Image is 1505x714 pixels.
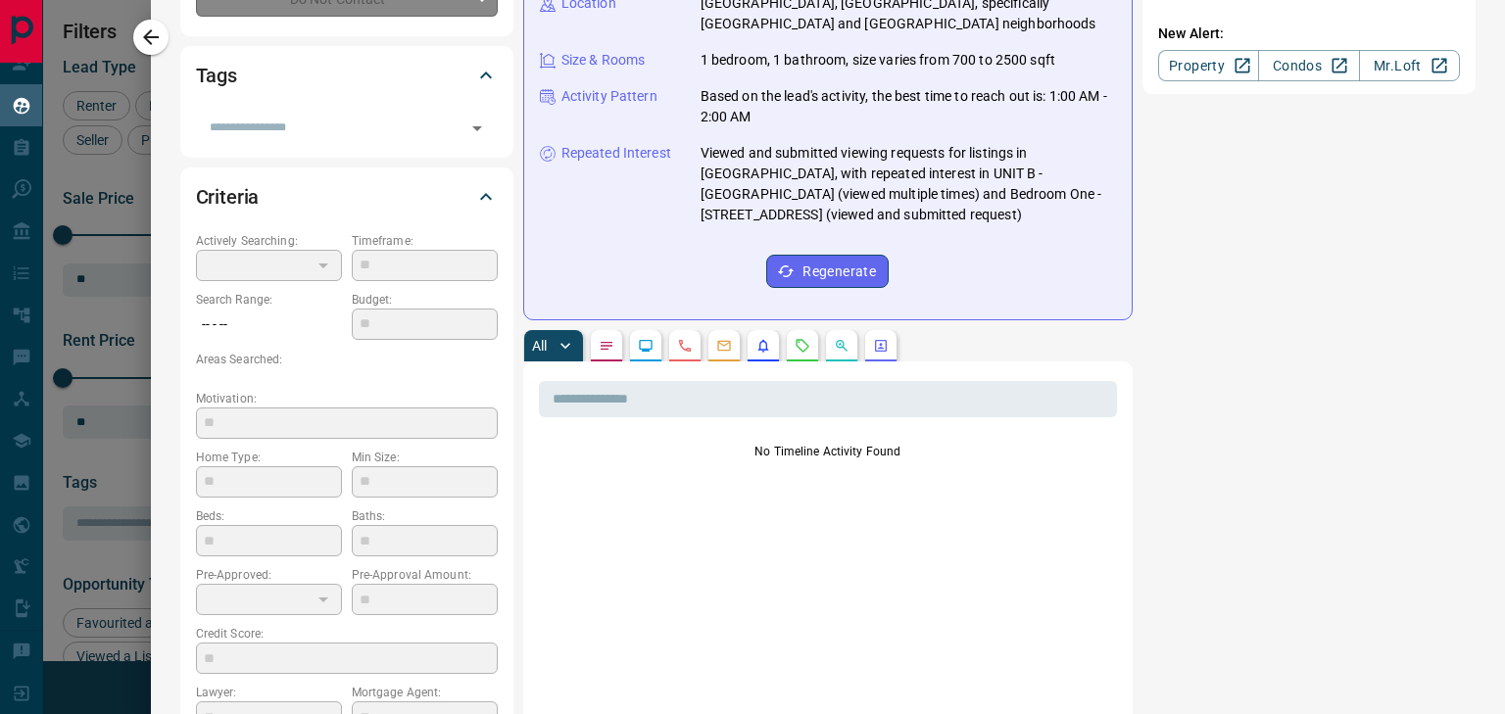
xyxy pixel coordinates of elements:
[1258,50,1359,81] a: Condos
[1158,50,1259,81] a: Property
[196,449,342,466] p: Home Type:
[701,86,1116,127] p: Based on the lead's activity, the best time to reach out is: 1:00 AM - 2:00 AM
[196,60,237,91] h2: Tags
[561,86,657,107] p: Activity Pattern
[701,143,1116,225] p: Viewed and submitted viewing requests for listings in [GEOGRAPHIC_DATA], with repeated interest i...
[196,232,342,250] p: Actively Searching:
[352,566,498,584] p: Pre-Approval Amount:
[196,351,498,368] p: Areas Searched:
[196,566,342,584] p: Pre-Approved:
[196,52,498,99] div: Tags
[701,50,1055,71] p: 1 bedroom, 1 bathroom, size varies from 700 to 2500 sqft
[561,50,646,71] p: Size & Rooms
[677,338,693,354] svg: Calls
[196,390,498,407] p: Motivation:
[196,507,342,525] p: Beds:
[196,173,498,220] div: Criteria
[1158,24,1460,44] p: New Alert:
[352,291,498,309] p: Budget:
[196,181,260,213] h2: Criteria
[716,338,732,354] svg: Emails
[352,449,498,466] p: Min Size:
[1359,50,1460,81] a: Mr.Loft
[539,443,1117,460] p: No Timeline Activity Found
[638,338,654,354] svg: Lead Browsing Activity
[834,338,850,354] svg: Opportunities
[755,338,771,354] svg: Listing Alerts
[463,115,491,142] button: Open
[599,338,614,354] svg: Notes
[873,338,889,354] svg: Agent Actions
[196,625,498,643] p: Credit Score:
[196,684,342,701] p: Lawyer:
[196,309,342,341] p: -- - --
[196,291,342,309] p: Search Range:
[352,684,498,701] p: Mortgage Agent:
[795,338,810,354] svg: Requests
[561,143,671,164] p: Repeated Interest
[352,232,498,250] p: Timeframe:
[352,507,498,525] p: Baths:
[766,255,889,288] button: Regenerate
[532,339,548,353] p: All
